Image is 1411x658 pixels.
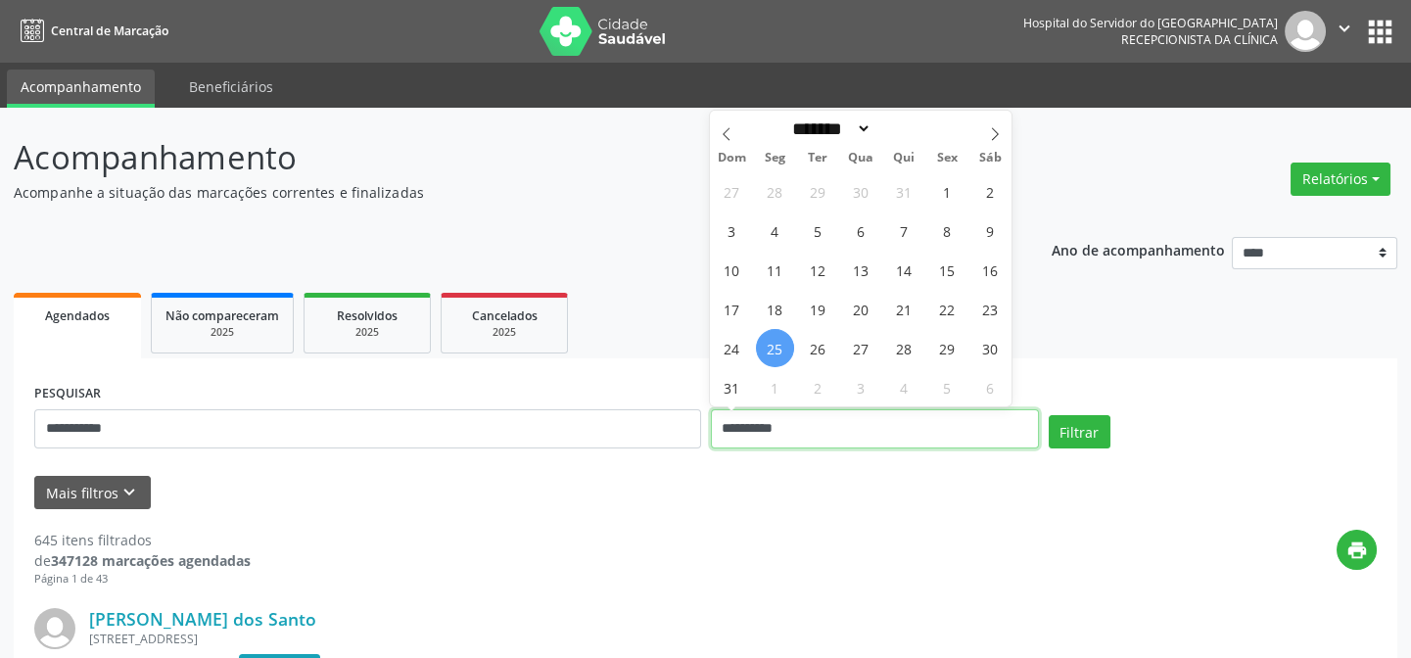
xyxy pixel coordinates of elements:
span: Julho 30, 2025 [842,172,880,211]
span: Qui [882,152,925,164]
span: Recepcionista da clínica [1121,31,1278,48]
span: Agosto 10, 2025 [713,251,751,289]
span: Setembro 4, 2025 [885,368,923,406]
span: Agosto 15, 2025 [928,251,966,289]
span: Agosto 7, 2025 [885,211,923,250]
span: Agosto 18, 2025 [756,290,794,328]
span: Agosto 23, 2025 [971,290,1010,328]
p: Acompanhe a situação das marcações correntes e finalizadas [14,182,982,203]
span: Sáb [968,152,1011,164]
span: Cancelados [472,307,538,324]
span: Agosto 20, 2025 [842,290,880,328]
div: Hospital do Servidor do [GEOGRAPHIC_DATA] [1023,15,1278,31]
span: Ter [796,152,839,164]
span: Julho 28, 2025 [756,172,794,211]
button: apps [1363,15,1397,49]
div: Página 1 de 43 [34,571,251,587]
span: Julho 29, 2025 [799,172,837,211]
img: img [1285,11,1326,52]
span: Central de Marcação [51,23,168,39]
a: Acompanhamento [7,70,155,108]
span: Agendados [45,307,110,324]
button: print [1337,530,1377,570]
i:  [1334,18,1355,39]
a: Central de Marcação [14,15,168,47]
span: Não compareceram [165,307,279,324]
span: Agosto 6, 2025 [842,211,880,250]
input: Year [871,118,936,139]
span: Setembro 2, 2025 [799,368,837,406]
span: Setembro 6, 2025 [971,368,1010,406]
i: keyboard_arrow_down [118,482,140,503]
span: Agosto 30, 2025 [971,329,1010,367]
span: Sex [925,152,968,164]
button:  [1326,11,1363,52]
span: Agosto 27, 2025 [842,329,880,367]
button: Filtrar [1049,415,1110,448]
span: Agosto 4, 2025 [756,211,794,250]
span: Setembro 1, 2025 [756,368,794,406]
span: Agosto 28, 2025 [885,329,923,367]
span: Agosto 1, 2025 [928,172,966,211]
span: Julho 27, 2025 [713,172,751,211]
span: Agosto 25, 2025 [756,329,794,367]
i: print [1346,540,1368,561]
span: Agosto 21, 2025 [885,290,923,328]
span: Qua [839,152,882,164]
div: 2025 [318,325,416,340]
span: Agosto 8, 2025 [928,211,966,250]
span: Agosto 9, 2025 [971,211,1010,250]
label: PESQUISAR [34,379,101,409]
span: Setembro 3, 2025 [842,368,880,406]
span: Seg [753,152,796,164]
button: Mais filtroskeyboard_arrow_down [34,476,151,510]
span: Agosto 11, 2025 [756,251,794,289]
div: 645 itens filtrados [34,530,251,550]
img: img [34,608,75,649]
span: Agosto 12, 2025 [799,251,837,289]
span: Agosto 14, 2025 [885,251,923,289]
a: Beneficiários [175,70,287,104]
div: 2025 [455,325,553,340]
span: Agosto 22, 2025 [928,290,966,328]
select: Month [786,118,872,139]
span: Agosto 2, 2025 [971,172,1010,211]
div: de [34,550,251,571]
span: Agosto 29, 2025 [928,329,966,367]
a: [PERSON_NAME] dos Santo [89,608,316,630]
span: Dom [710,152,753,164]
span: Agosto 26, 2025 [799,329,837,367]
span: Agosto 16, 2025 [971,251,1010,289]
span: Agosto 19, 2025 [799,290,837,328]
strong: 347128 marcações agendadas [51,551,251,570]
span: Setembro 5, 2025 [928,368,966,406]
span: Agosto 17, 2025 [713,290,751,328]
span: Resolvidos [337,307,398,324]
p: Ano de acompanhamento [1052,237,1225,261]
button: Relatórios [1291,163,1390,196]
span: Agosto 3, 2025 [713,211,751,250]
p: Acompanhamento [14,133,982,182]
span: Agosto 31, 2025 [713,368,751,406]
span: Agosto 24, 2025 [713,329,751,367]
span: Agosto 5, 2025 [799,211,837,250]
div: [STREET_ADDRESS] [89,631,1083,647]
span: Agosto 13, 2025 [842,251,880,289]
div: 2025 [165,325,279,340]
span: Julho 31, 2025 [885,172,923,211]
